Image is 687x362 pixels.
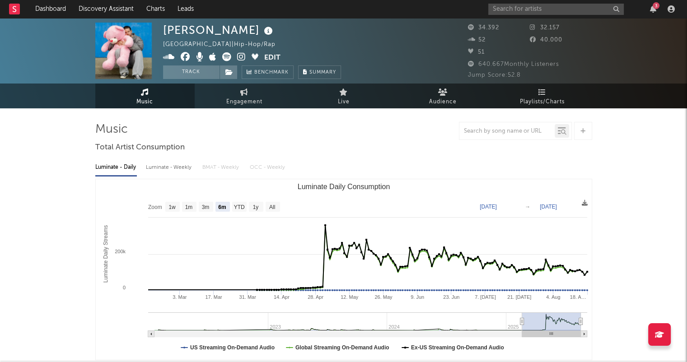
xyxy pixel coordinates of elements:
div: 3 [653,2,659,9]
text: Luminate Daily Consumption [297,183,390,190]
button: Summary [298,65,341,79]
text: 3. Mar [173,294,187,300]
text: 6m [218,204,226,210]
svg: Luminate Daily Consumption [96,179,592,360]
a: Music [95,84,195,108]
span: Engagement [226,97,262,107]
div: [GEOGRAPHIC_DATA] | Hip-Hop/Rap [163,39,286,50]
div: [PERSON_NAME] [163,23,275,37]
text: 1y [252,204,258,210]
text: 1w [168,204,176,210]
span: Total Artist Consumption [95,142,185,153]
text: 23. Jun [443,294,459,300]
input: Search for artists [488,4,624,15]
a: Audience [393,84,493,108]
span: 640.667 Monthly Listeners [468,61,559,67]
text: 12. May [341,294,359,300]
a: Benchmark [242,65,294,79]
text: 7. [DATE] [475,294,496,300]
div: Luminate - Daily [95,160,137,175]
span: Jump Score: 52.8 [468,72,521,78]
text: [DATE] [480,204,497,210]
text: US Streaming On-Demand Audio [190,344,275,351]
button: Edit [264,52,280,64]
text: All [269,204,275,210]
text: 200k [115,249,126,254]
text: Global Streaming On-Demand Audio [295,344,389,351]
text: 14. Apr [273,294,289,300]
text: Luminate Daily Streams [102,225,108,283]
text: 4. Aug [546,294,560,300]
a: Live [294,84,393,108]
span: Playlists/Charts [520,97,565,107]
text: Zoom [148,204,162,210]
text: 1m [185,204,192,210]
a: Engagement [195,84,294,108]
span: 51 [468,49,485,55]
button: 3 [650,5,656,13]
text: 3m [201,204,209,210]
text: 31. Mar [239,294,256,300]
button: Track [163,65,220,79]
text: 21. [DATE] [507,294,531,300]
text: 9. Jun [411,294,424,300]
text: 18. A… [570,294,586,300]
text: Ex-US Streaming On-Demand Audio [411,344,504,351]
span: Audience [429,97,457,107]
text: 17. Mar [205,294,222,300]
span: Music [136,97,153,107]
span: Benchmark [254,67,289,78]
text: 0 [122,285,125,290]
span: 40.000 [530,37,562,43]
input: Search by song name or URL [459,128,555,135]
div: Luminate - Weekly [146,160,193,175]
text: YTD [234,204,244,210]
a: Playlists/Charts [493,84,592,108]
span: Summary [309,70,336,75]
text: 28. Apr [308,294,323,300]
text: 26. May [374,294,393,300]
span: 32.157 [530,25,560,31]
span: 34.392 [468,25,499,31]
span: Live [338,97,350,107]
text: → [525,204,530,210]
text: [DATE] [540,204,557,210]
span: 52 [468,37,486,43]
